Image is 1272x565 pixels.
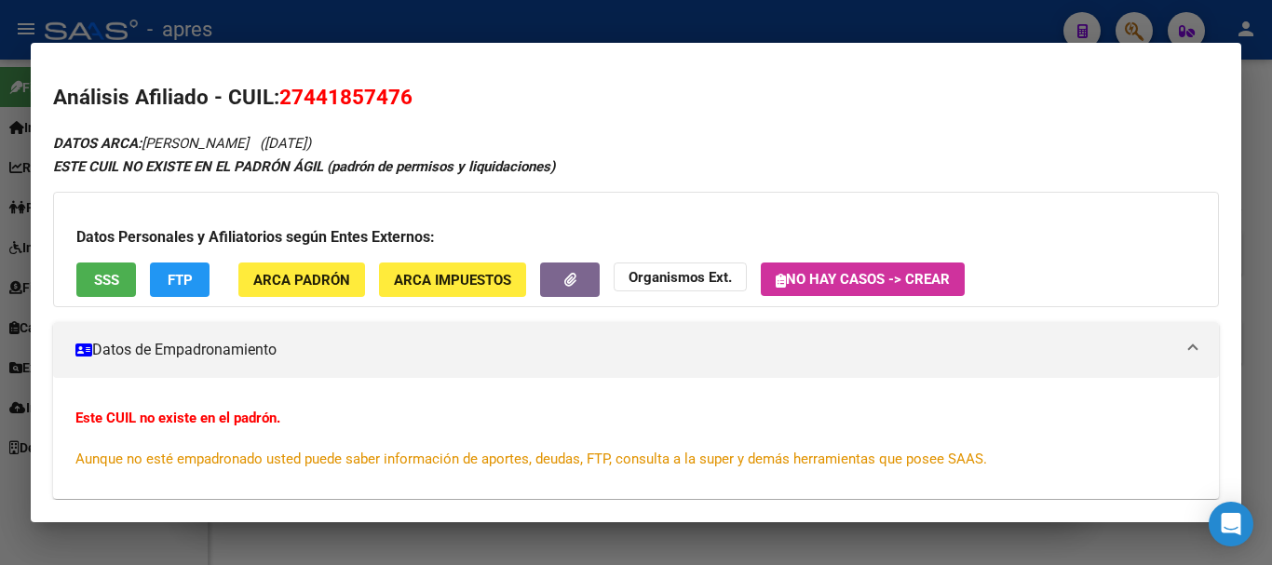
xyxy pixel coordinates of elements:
h2: Análisis Afiliado - CUIL: [53,82,1219,114]
strong: Organismos Ext. [629,269,732,286]
span: Aunque no esté empadronado usted puede saber información de aportes, deudas, FTP, consulta a la s... [75,451,987,467]
span: FTP [168,272,193,289]
div: Datos de Empadronamiento [53,378,1219,499]
button: Organismos Ext. [614,262,747,291]
span: 27441857476 [279,85,413,109]
span: ARCA Padrón [253,272,350,289]
span: ARCA Impuestos [394,272,511,289]
mat-panel-title: Datos de Empadronamiento [75,339,1174,361]
span: SSS [94,272,119,289]
span: No hay casos -> Crear [776,271,950,288]
strong: DATOS ARCA: [53,135,142,152]
span: ([DATE]) [260,135,311,152]
strong: Este CUIL no existe en el padrón. [75,410,280,426]
mat-expansion-panel-header: Datos de Empadronamiento [53,322,1219,378]
strong: ESTE CUIL NO EXISTE EN EL PADRÓN ÁGIL (padrón de permisos y liquidaciones) [53,158,555,175]
button: ARCA Impuestos [379,262,526,297]
div: Open Intercom Messenger [1209,502,1253,546]
button: FTP [150,262,210,297]
button: ARCA Padrón [238,262,365,297]
button: SSS [76,262,136,297]
h3: Datos Personales y Afiliatorios según Entes Externos: [76,226,1196,249]
button: No hay casos -> Crear [761,262,965,296]
span: [PERSON_NAME] [53,135,249,152]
